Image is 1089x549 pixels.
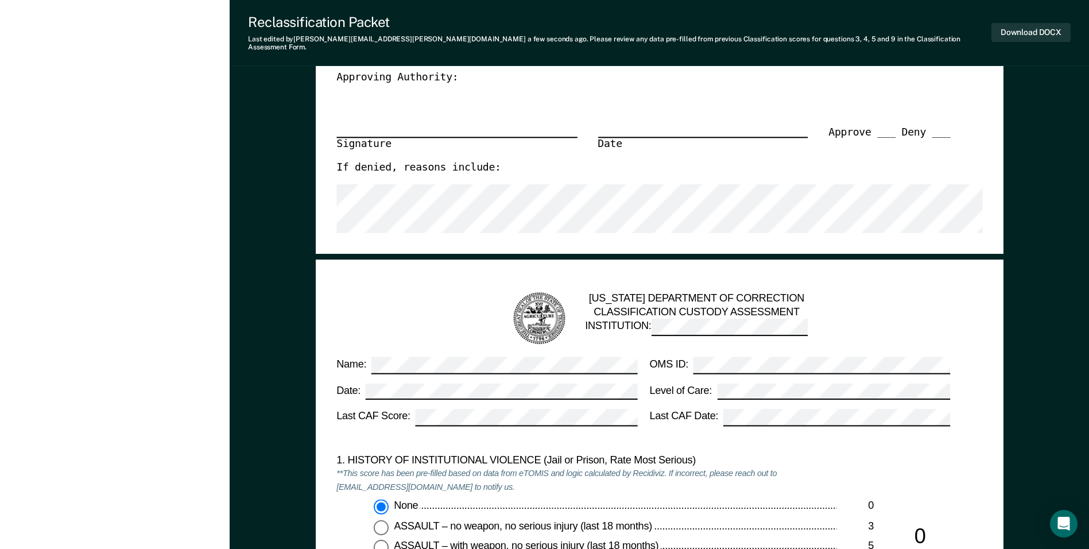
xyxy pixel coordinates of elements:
div: Reclassification Packet [248,14,991,30]
div: Approving Authority: [336,71,950,84]
em: **This score has been pre-filled based on data from eTOMIS and logic calculated by Recidiviz. If ... [336,469,777,493]
div: 3 [836,520,874,533]
div: Open Intercom Messenger [1050,510,1078,538]
label: Last CAF Date: [649,409,950,426]
div: Last edited by [PERSON_NAME][EMAIL_ADDRESS][PERSON_NAME][DOMAIN_NAME] . Please review any data pr... [248,35,991,52]
span: ASSAULT – no weapon, no serious injury (last 18 months) [394,520,654,531]
label: Date: [336,383,637,400]
span: None [394,500,420,511]
input: Name: [371,357,637,373]
div: 1. HISTORY OF INSTITUTIONAL VIOLENCE (Jail or Prison, Rate Most Serious) [336,454,836,467]
input: Level of Care: [717,383,950,400]
button: Download DOCX [991,23,1071,42]
input: OMS ID: [693,357,950,373]
div: [US_STATE] DEPARTMENT OF CORRECTION CLASSIFICATION CUSTODY ASSESSMENT [585,292,808,345]
div: 0 [836,500,874,513]
span: a few seconds ago [528,35,587,43]
input: Date: [366,383,637,400]
label: OMS ID: [649,357,950,373]
label: Name: [336,357,637,373]
div: Approve ___ Deny ___ [828,126,950,161]
input: Last CAF Score: [415,409,637,426]
label: Last CAF Score: [336,409,637,426]
img: TN Seal [511,291,567,346]
label: INSTITUTION: [585,319,808,335]
input: Last CAF Date: [723,409,950,426]
div: Date [598,136,808,151]
input: ASSAULT – no weapon, no serious injury (last 18 months)3 [374,520,389,535]
label: Level of Care: [649,383,950,400]
input: INSTITUTION: [651,319,808,335]
label: If denied, reasons include: [336,161,501,175]
div: Signature [336,136,577,151]
input: None0 [374,500,389,515]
